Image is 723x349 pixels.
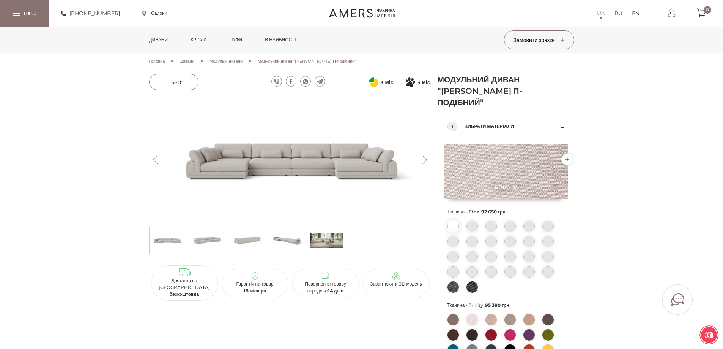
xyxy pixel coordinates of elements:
[704,6,711,14] span: 0
[504,30,574,49] button: Замовити зразки
[310,229,343,252] img: s_
[300,76,311,87] a: whatsapp
[230,229,263,252] img: Модульний диван
[328,288,344,294] b: 14 днів
[149,97,432,223] img: Модульний диван
[438,74,525,108] h1: Модульний диван "[PERSON_NAME] П-подібний"
[149,74,198,90] a: 360°
[514,37,564,44] span: Замовити зразки
[171,79,183,86] span: 360°
[209,58,243,65] a: Модульні дивани
[271,76,282,87] a: viber
[369,77,378,87] svg: Оплата частинами від ПриватБанку
[270,229,303,252] img: Модульний диван
[315,76,325,87] a: telegram
[180,58,194,65] a: Дивани
[632,9,640,18] a: EN
[259,27,301,53] a: в наявності
[142,10,167,17] a: Салони
[151,229,184,252] img: Модульний диван
[406,77,415,87] svg: Покупка частинами від Монобанку
[597,9,605,18] a: UA
[295,281,356,294] p: Повернення товару впродовж
[444,184,568,190] span: Etna - 15
[170,291,199,297] b: безкоштовна
[447,300,564,310] span: Тканина - Trinity
[447,207,564,217] span: Тканина - Etna
[614,9,622,18] a: RU
[444,144,568,199] img: Etna - 15
[418,156,432,164] button: Next
[61,9,120,18] a: [PHONE_NUMBER]
[185,27,212,53] a: Крісла
[286,76,296,87] a: facebook
[224,27,248,53] a: Пуфи
[417,78,431,87] span: 3 міс.
[191,229,224,252] img: Модульний диван
[465,122,559,131] span: Вибрати матеріали
[149,58,165,65] a: Головна
[481,209,506,215] span: 92 650 грн
[380,78,394,87] span: 3 міс.
[366,281,427,287] p: Завантажити 3D модель
[244,288,266,294] b: 18 місяців
[154,277,215,298] p: Доставка по [GEOGRAPHIC_DATA]
[485,302,509,308] span: 95 380 грн
[447,122,457,131] div: 1
[149,156,162,164] button: Previous
[225,281,285,294] p: Гарантія на товар
[143,27,174,53] a: Дивани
